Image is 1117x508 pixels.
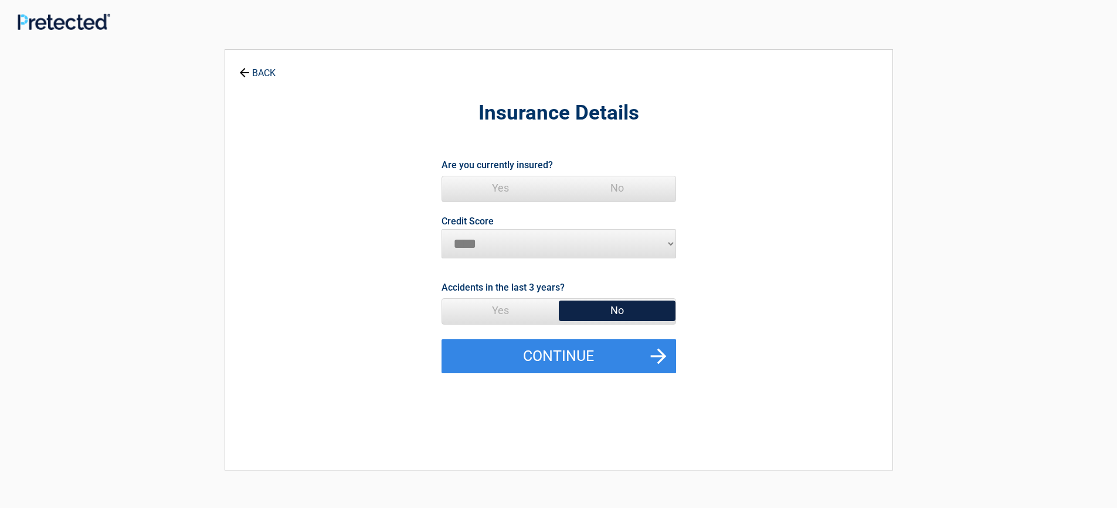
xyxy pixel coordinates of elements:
a: BACK [237,57,278,78]
button: Continue [442,339,676,373]
h2: Insurance Details [290,100,828,127]
img: Main Logo [18,13,110,30]
label: Accidents in the last 3 years? [442,279,565,295]
span: Yes [442,176,559,200]
label: Credit Score [442,217,494,226]
span: No [559,299,675,322]
span: No [559,176,675,200]
label: Are you currently insured? [442,157,553,173]
span: Yes [442,299,559,322]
